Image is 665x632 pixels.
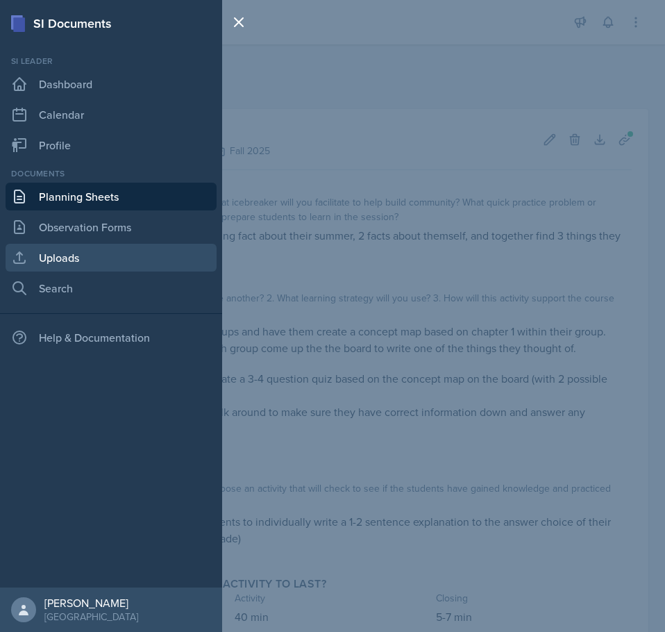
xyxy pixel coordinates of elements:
div: Documents [6,167,217,180]
a: Dashboard [6,70,217,98]
div: [PERSON_NAME] [44,596,138,610]
a: Search [6,274,217,302]
div: Si leader [6,55,217,67]
a: Observation Forms [6,213,217,241]
div: Help & Documentation [6,324,217,351]
div: [GEOGRAPHIC_DATA] [44,610,138,624]
a: Uploads [6,244,217,272]
a: Calendar [6,101,217,128]
a: Planning Sheets [6,183,217,210]
a: Profile [6,131,217,159]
